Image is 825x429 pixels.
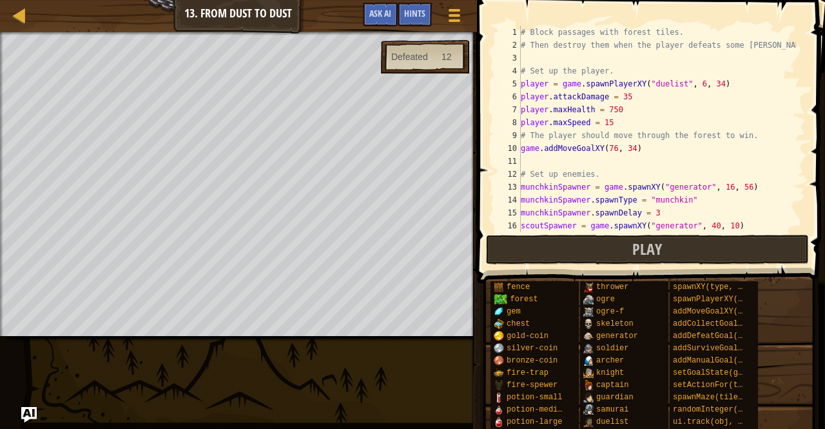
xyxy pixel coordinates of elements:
[438,3,471,33] button: Show game menu
[583,306,594,317] img: portrait.png
[673,319,775,328] span: addCollectGoal(amount)
[391,50,428,63] div: Defeated
[583,380,594,390] img: portrait.png
[494,417,504,427] img: portrait.png
[596,283,628,292] span: thrower
[442,50,452,63] div: 12
[583,404,594,415] img: portrait.png
[494,380,504,390] img: portrait.png
[596,417,628,426] span: duelist
[583,392,594,403] img: portrait.png
[632,239,662,259] span: Play
[21,407,37,423] button: Ask AI
[583,319,594,329] img: portrait.png
[495,206,521,219] div: 15
[494,368,504,378] img: portrait.png
[596,332,638,341] span: generator
[495,155,521,168] div: 11
[404,7,425,19] span: Hints
[507,417,562,426] span: potion-large
[495,142,521,155] div: 10
[486,235,809,264] button: Play
[494,282,504,292] img: portrait.png
[510,295,538,304] span: forest
[495,232,521,245] div: 17
[507,283,530,292] span: fence
[596,356,624,365] span: archer
[583,368,594,378] img: portrait.png
[495,52,521,65] div: 3
[673,332,770,341] span: addDefeatGoal(amount)
[596,295,615,304] span: ogre
[673,344,780,353] span: addSurviveGoal(seconds)
[494,343,504,354] img: portrait.png
[507,356,558,365] span: bronze-coin
[495,77,521,90] div: 5
[495,168,521,181] div: 12
[507,393,562,402] span: potion-small
[507,381,558,390] span: fire-spewer
[495,194,521,206] div: 14
[507,332,548,341] span: gold-coin
[507,307,521,316] span: gem
[596,307,624,316] span: ogre-f
[673,283,761,292] span: spawnXY(type, x, y)
[507,368,548,377] span: fire-trap
[495,219,521,232] div: 16
[494,404,504,415] img: portrait.png
[596,393,634,402] span: guardian
[673,393,789,402] span: spawnMaze(tileType, seed)
[494,319,504,329] img: portrait.png
[494,306,504,317] img: portrait.png
[596,368,624,377] span: knight
[495,39,521,52] div: 2
[507,319,530,328] span: chest
[363,3,398,26] button: Ask AI
[495,26,521,39] div: 1
[507,405,567,414] span: potion-medium
[583,331,594,341] img: portrait.png
[673,405,780,414] span: randomInteger(min, max)
[583,294,594,304] img: portrait.png
[494,294,507,304] img: trees_1.png
[596,381,628,390] span: captain
[583,355,594,366] img: portrait.png
[369,7,391,19] span: Ask AI
[673,356,793,365] span: addManualGoal(description)
[495,90,521,103] div: 6
[507,344,558,353] span: silver-coin
[494,392,504,403] img: portrait.png
[596,344,628,353] span: soldier
[583,343,594,354] img: portrait.png
[596,405,628,414] span: samurai
[495,181,521,194] div: 13
[673,295,789,304] span: spawnPlayerXY(type, x, y)
[673,368,798,377] span: setGoalState(goal, success)
[494,355,504,366] img: portrait.png
[495,65,521,77] div: 4
[673,307,761,316] span: addMoveGoalXY(x, y)
[495,129,521,142] div: 9
[583,417,594,427] img: portrait.png
[495,103,521,116] div: 7
[494,331,504,341] img: portrait.png
[596,319,634,328] span: skeleton
[673,417,761,426] span: ui.track(obj, prop)
[583,282,594,292] img: portrait.png
[495,116,521,129] div: 8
